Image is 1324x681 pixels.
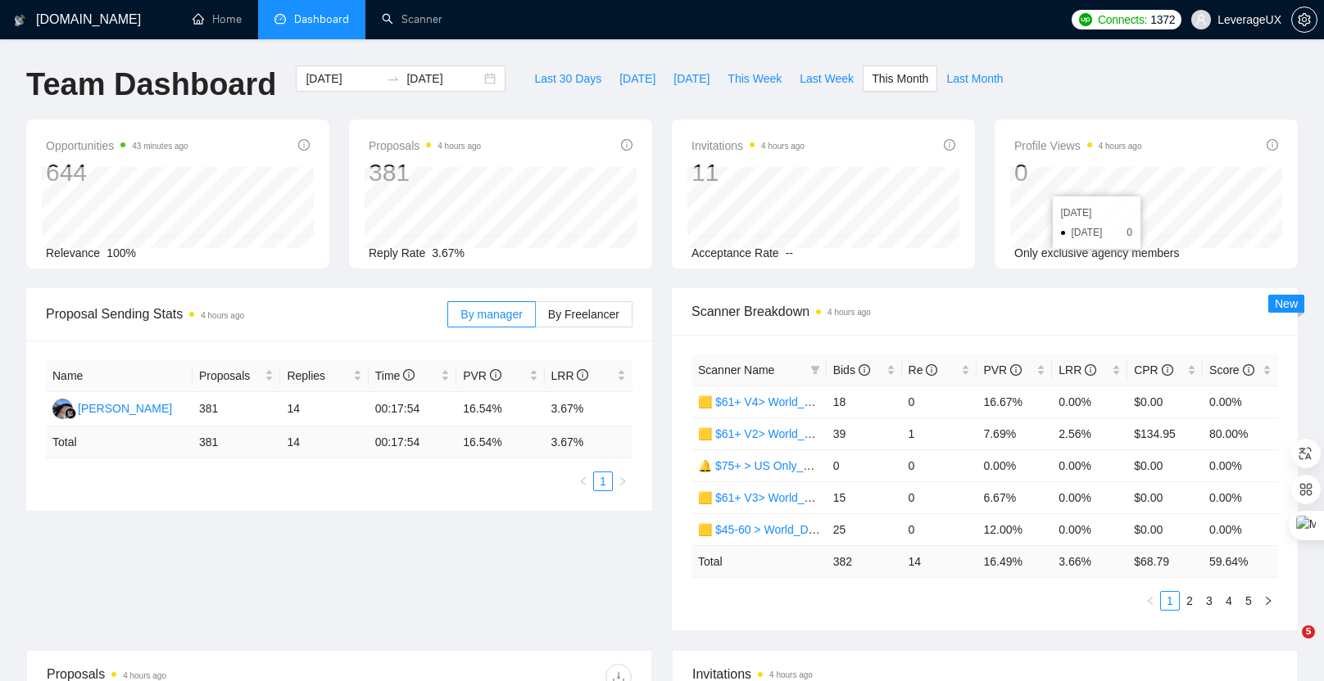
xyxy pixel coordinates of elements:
td: 0.00% [1203,481,1278,513]
img: gigradar-bm.png [65,408,76,419]
td: 0.00% [1052,513,1127,545]
time: 43 minutes ago [132,142,188,151]
div: 644 [46,157,188,188]
td: 0.00% [1052,481,1127,513]
li: 1 [1160,591,1180,611]
span: dashboard [274,13,286,25]
span: Scanner Breakdown [691,301,1278,322]
a: homeHome [193,12,242,26]
span: 0 [1127,224,1132,241]
td: 3.66 % [1052,545,1127,577]
span: left [578,476,588,486]
span: info-circle [490,369,501,381]
a: 5 [1240,592,1258,610]
span: LRR [551,369,589,382]
span: Connects: [1098,11,1147,29]
span: filter [807,358,823,382]
td: 16.67% [977,386,1052,417]
span: Replies [287,367,349,385]
div: [PERSON_NAME] [78,399,172,417]
img: upwork-logo.png [1079,13,1092,26]
time: 4 hours ago [827,308,871,317]
button: This Month [863,65,937,92]
input: Start date [306,70,380,88]
span: Time [375,369,415,382]
span: Proposal Sending Stats [46,304,447,324]
button: right [613,471,633,491]
td: 0.00% [1052,386,1127,417]
span: right [1263,596,1273,606]
span: right [618,476,628,486]
span: 1372 [1150,11,1175,29]
a: 🟨 $61+ V2> World_Design+Dev_Antony-Full-Stack_General [698,427,1011,440]
button: Last Week [791,65,863,92]
td: $0.00 [1127,481,1203,513]
span: Last Week [800,70,854,88]
td: 3.67 % [545,426,633,458]
span: Opportunities [46,136,188,156]
a: 2 [1181,592,1199,610]
span: Last Month [946,70,1003,88]
span: user [1195,14,1207,25]
span: to [387,72,400,85]
li: Next Page [1258,591,1278,611]
span: PVR [983,363,1022,377]
td: Total [46,426,193,458]
span: swap-right [387,72,400,85]
td: 16.54 % [456,426,544,458]
div: 381 [369,157,481,188]
span: info-circle [859,364,870,376]
td: $ 68.79 [1127,545,1203,577]
span: By manager [460,308,522,321]
button: setting [1291,7,1317,33]
span: info-circle [1267,139,1278,151]
span: Relevance [46,246,100,259]
span: This Week [728,70,782,88]
button: [DATE] [610,65,664,92]
td: 0.00% [1203,513,1278,545]
span: This Month [872,70,928,88]
span: left [1145,596,1155,606]
span: Bids [833,363,870,377]
time: 4 hours ago [761,142,805,151]
span: setting [1292,13,1317,26]
div: [DATE] [1061,205,1132,221]
li: 4 [1219,591,1239,611]
span: info-circle [1085,364,1096,376]
td: 16.49 % [977,545,1052,577]
td: 3.67% [545,392,633,426]
td: 6.67% [977,481,1052,513]
span: By Freelancer [548,308,619,321]
span: -- [786,246,793,259]
img: logo [14,7,25,34]
td: 14 [280,426,368,458]
td: 7.69% [977,417,1052,449]
td: 0.00% [1203,386,1278,417]
td: 382 [827,545,902,577]
td: 0 [902,449,977,481]
span: info-circle [298,139,310,151]
time: 4 hours ago [201,311,244,320]
td: 0 [902,386,977,417]
span: Acceptance Rate [691,246,779,259]
a: 🟨 $45-60 > World_Design+Dev_Antony-Front-End_General [698,523,1007,536]
button: This Week [719,65,791,92]
span: info-circle [403,369,415,381]
td: 0.00% [977,449,1052,481]
span: info-circle [1243,364,1254,376]
td: Total [691,545,827,577]
div: 0 [1014,157,1142,188]
span: New [1275,297,1298,310]
td: 00:17:54 [369,392,456,426]
span: [DATE] [673,70,710,88]
span: PVR [463,369,501,382]
button: Last Month [937,65,1012,92]
li: 1 [593,471,613,491]
time: 4 hours ago [438,142,481,151]
span: Re [909,363,938,377]
a: setting [1291,13,1317,26]
td: $0.00 [1127,386,1203,417]
td: 2.56% [1052,417,1127,449]
span: info-circle [944,139,955,151]
img: AA [52,399,73,419]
